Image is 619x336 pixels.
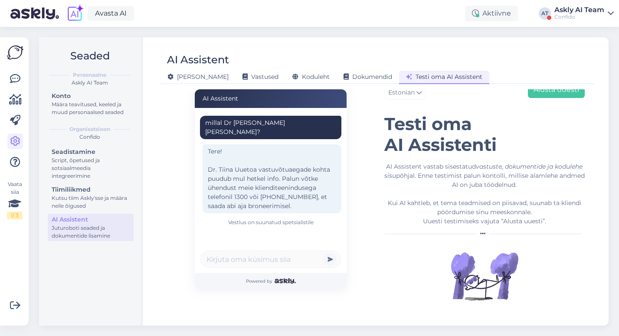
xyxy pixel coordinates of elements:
div: AT [539,7,551,20]
div: Määra teavitused, keeled ja muud personaalsed seaded [52,101,130,116]
span: Vastused [242,73,278,81]
div: millal Dr [PERSON_NAME] [PERSON_NAME]? [205,118,336,137]
span: [PERSON_NAME] [167,73,229,81]
a: SeadistamineScript, õpetused ja sotsiaalmeedia integreerimine [48,146,134,181]
span: Powered by [246,278,296,284]
div: AI Assistent vastab sisestatud põhjal. Enne testimist palun kontolli, millise alamlehe andmed AI ... [384,162,585,226]
b: Personaalne [73,71,107,79]
a: AI AssistentJuturoboti seaded ja dokumentide lisamine [48,214,134,241]
img: Askly [275,278,296,284]
div: Askly AI Team [46,79,134,87]
div: Konto [52,91,130,101]
div: AI Assistent [52,215,130,224]
span: Dokumendid [344,73,392,81]
input: Kirjuta oma küsimus siia [200,251,341,268]
div: AI Assistent [167,52,229,68]
div: AI Assistent [195,89,347,108]
div: Vestlus on suunatud spetsialistile [200,219,341,226]
img: explore-ai [66,4,84,23]
div: Vaata siia [7,180,23,219]
span: Estonian [388,88,415,98]
div: Juturoboti seaded ja dokumentide lisamine [52,224,130,240]
a: Estonian [384,86,426,100]
img: Askly Logo [7,44,23,61]
div: Tere! Dr. Tiina Uuetoa vastuvõtuaegade kohta puudub mul hetkel info. Palun võtke ühendust meie kl... [203,144,341,213]
b: Organisatsioon [69,125,110,133]
h1: Testi oma AI Assistenti [384,114,585,155]
div: 1 / 3 [7,212,23,219]
div: Aktiivne [465,6,518,21]
i: vastuste, dokumentide ja kodulehe sisu [384,163,583,179]
a: Avasta AI [88,6,134,21]
div: Confido [554,13,604,20]
div: Tiimiliikmed [52,185,130,194]
div: Askly AI Team [554,7,604,13]
h2: Seaded [46,48,134,64]
div: Kutsu tiim Askly'sse ja määra neile õigused [52,194,130,210]
div: Seadistamine [52,147,130,157]
span: Testi oma AI Assistent [406,73,482,81]
span: Koduleht [292,73,330,81]
div: Script, õpetused ja sotsiaalmeedia integreerimine [52,157,130,180]
img: Illustration [450,241,519,311]
div: Confido [46,133,134,141]
a: Askly AI TeamConfido [554,7,614,20]
button: Alusta uuesti [528,82,585,98]
a: TiimiliikmedKutsu tiim Askly'sse ja määra neile õigused [48,184,134,211]
a: KontoMäära teavitused, keeled ja muud personaalsed seaded [48,90,134,117]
